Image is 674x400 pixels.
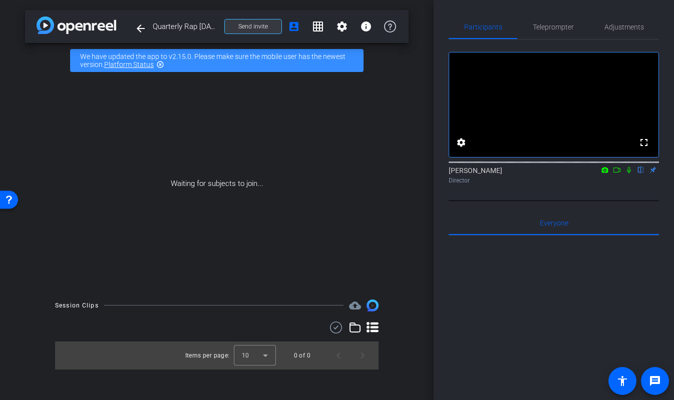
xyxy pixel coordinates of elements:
div: We have updated the app to v2.15.0. Please make sure the mobile user has the newest version. [70,49,364,72]
span: Teleprompter [533,23,574,30]
button: Send invite [224,19,282,34]
mat-icon: settings [336,20,348,32]
span: Participants [464,23,502,30]
div: [PERSON_NAME] [449,165,659,185]
button: Previous page [326,343,351,367]
span: Destinations for your clips [349,299,361,311]
mat-icon: grid_on [312,20,324,32]
img: app-logo [37,16,116,34]
mat-icon: account_box [288,20,300,32]
div: 0 of 0 [294,350,310,360]
button: Next page [351,343,375,367]
div: Items per page: [185,350,230,360]
mat-icon: message [649,375,661,387]
a: Platform Status [104,60,154,68]
div: Director [449,176,659,185]
mat-icon: highlight_off [156,60,164,68]
div: Waiting for subjects to join... [25,78,409,289]
img: Session clips [367,299,379,311]
div: Session Clips [55,300,99,310]
span: Everyone [540,219,568,226]
span: Send invite [238,22,268,30]
mat-icon: accessibility [616,375,628,387]
mat-icon: settings [455,136,467,148]
mat-icon: cloud_upload [349,299,361,311]
mat-icon: fullscreen [638,136,650,148]
mat-icon: arrow_back [135,22,147,34]
span: Quarterly Rap [DATE] [153,16,218,36]
span: Adjustments [604,23,644,30]
mat-icon: info [360,20,372,32]
mat-icon: flip [635,165,647,174]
